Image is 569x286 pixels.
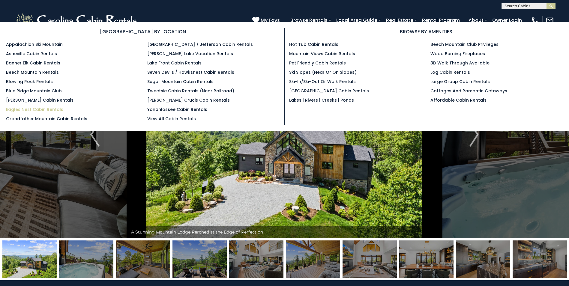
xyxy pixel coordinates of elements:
a: Blowing Rock Rentals [6,79,53,85]
img: White-1-2.png [15,11,139,29]
a: [PERSON_NAME] Crucis Cabin Rentals [147,97,230,103]
a: [PERSON_NAME] Cabin Rentals [6,97,73,103]
a: Beech Mountain Club Privileges [430,41,499,47]
a: Affordable Cabin Rentals [430,97,487,103]
div: A Stunning Mountain Lodge Perched at the Edge of Perfection [128,226,441,238]
button: Previous [62,31,128,238]
a: [PERSON_NAME] Lake Vacation Rentals [147,51,233,57]
a: Beech Mountain Rentals [6,69,59,75]
a: [GEOGRAPHIC_DATA] Cabin Rentals [289,88,369,94]
a: Large Group Cabin Rentals [430,79,490,85]
a: [GEOGRAPHIC_DATA] / Jefferson Cabin Rentals [147,41,253,47]
a: 3D Walk Through Available [430,60,490,66]
img: mail-regular-white.png [546,16,554,25]
a: Banner Elk Cabin Rentals [6,60,60,66]
span: My Favs [261,16,280,24]
a: Seven Devils / Hawksnest Cabin Rentals [147,69,234,75]
img: arrow [469,123,478,147]
img: 168730893 [172,240,227,278]
a: About [466,15,487,25]
img: arrow [90,123,99,147]
a: Blue Ridge Mountain Club [6,88,62,94]
img: 168730861 [343,240,397,278]
a: Hot Tub Cabin Rentals [289,41,338,47]
h3: BROWSE BY AMENITIES [289,28,563,35]
a: Browse Rentals [287,15,331,25]
a: Eagles Nest Cabin Rentals [6,106,63,112]
a: Local Area Guide [333,15,380,25]
a: Yonahlossee Cabin Rentals [147,106,207,112]
img: phone-regular-white.png [531,16,539,25]
img: 168730895 [59,240,113,278]
a: Owner Login [489,15,525,25]
a: Lake Front Cabin Rentals [147,60,202,66]
img: 168730891 [286,240,340,278]
a: Wood Burning Fireplaces [430,51,485,57]
button: Next [441,31,507,238]
img: 168730865 [456,240,510,278]
a: Asheville Cabin Rentals [6,51,57,57]
img: 168730855 [2,240,57,278]
a: Sugar Mountain Cabin Rentals [147,79,214,85]
a: View All Cabin Rentals [147,116,196,122]
a: Pet Friendly Cabin Rentals [289,60,346,66]
img: 168730867 [513,240,567,278]
img: 168730864 [399,240,454,278]
img: 168730858 [229,240,283,278]
a: Real Estate [383,15,416,25]
a: Appalachian Ski Mountain [6,41,63,47]
a: Tweetsie Cabin Rentals (Near Railroad) [147,88,234,94]
a: Ski Slopes (Near or On Slopes) [289,69,357,75]
a: Mountain Views Cabin Rentals [289,51,355,57]
a: Lakes | Rivers | Creeks | Ponds [289,97,354,103]
a: Log Cabin Rentals [430,69,470,75]
a: Rental Program [419,15,463,25]
img: 168730887 [116,240,170,278]
a: Grandfather Mountain Cabin Rentals [6,116,87,122]
a: Ski-in/Ski-Out or Walk Rentals [289,79,356,85]
a: Cottages and Romantic Getaways [430,88,507,94]
a: My Favs [252,16,281,24]
h3: [GEOGRAPHIC_DATA] BY LOCATION [6,28,280,35]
